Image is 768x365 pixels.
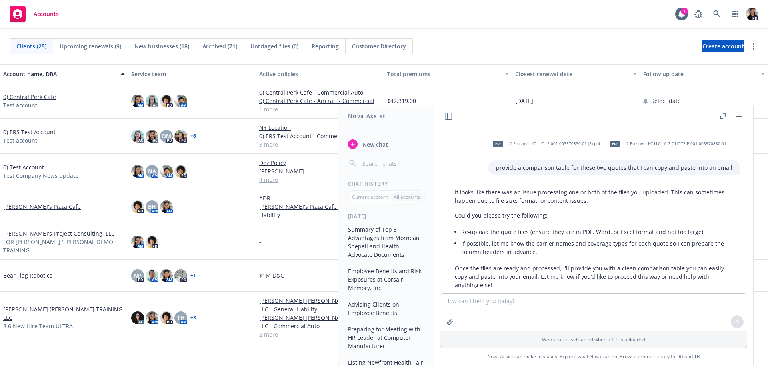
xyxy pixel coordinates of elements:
p: All accounts [394,194,420,200]
img: photo [131,200,144,213]
img: photo [174,130,187,143]
span: pdf [493,141,503,147]
img: photo [131,311,144,324]
span: Untriaged files (0) [250,42,298,50]
img: photo [160,165,173,178]
img: photo [746,8,758,20]
span: Test account [3,136,37,145]
img: photo [174,165,187,178]
a: [PERSON_NAME]'s Pizza Cafe - General Liability [259,202,381,219]
span: BH [148,202,156,211]
img: photo [174,95,187,107]
img: photo [131,130,144,143]
a: 0) ERS Test Account [3,128,56,136]
div: Chat History [338,180,434,187]
div: pdf2 Prospect KC LLC - AIG QUOTE P-001-003970830-01 (2) (1).pdf [605,134,733,154]
li: If possible, let me know the carrier names and coverage types for each quote so I can prepare the... [461,238,732,258]
a: TR [694,353,700,360]
button: Follow up date [640,64,768,83]
img: photo [131,165,144,178]
button: Employee Benefits and Risk Exposures at Corsair Memory, Inc. [345,264,428,294]
span: [DATE] [515,97,533,105]
span: Test Company News update [3,171,78,180]
a: Dez Policy [259,159,381,167]
a: Search [709,6,725,22]
h1: Nova Assist [348,112,386,120]
span: Archived (71) [202,42,237,50]
button: Active policies [256,64,384,83]
img: photo [160,311,173,324]
p: It looks like there was an issue processing one or both of the files you uploaded. This can somet... [455,188,732,205]
button: Advising Clients on Employee Benefits [345,298,428,319]
a: [PERSON_NAME] [PERSON_NAME] TRAINING LLC - General Liability [259,296,381,313]
a: [PERSON_NAME] [259,167,381,175]
li: Re-upload the quote files (ensure they are in PDF, Word, or Excel format and not too large). [461,226,732,238]
span: NA [148,167,156,175]
button: New chat [345,137,428,151]
a: 0) Central Perk Cafe [3,93,56,101]
span: Accounts [34,11,59,17]
a: + 1 [190,273,196,278]
a: 0) ERS Test Account - Commercial Property [259,132,381,140]
img: photo [146,95,158,107]
p: Web search is disabled when a file is uploaded [445,336,742,343]
img: photo [174,269,187,282]
span: New chat [361,140,388,149]
div: Service team [131,70,253,78]
span: Upcoming renewals (9) [60,42,121,50]
a: ADR [259,194,381,202]
a: 0) Central Perk Cafe - Commercial Auto [259,88,381,97]
button: Closest renewal date [512,64,640,83]
span: Create account [702,39,744,54]
a: + 3 [190,315,196,320]
img: photo [131,95,144,107]
a: more [749,42,758,51]
span: DM [162,132,171,140]
span: 8 6 New Hire Team ULTRA [3,322,73,330]
a: Report a Bug [690,6,706,22]
a: NY Location [259,123,381,132]
span: - [259,238,261,246]
button: Preparing for Meeting with HR Leader at Computer Manufacturer [345,323,428,353]
span: Clients (25) [16,42,46,50]
span: $42,319.00 [387,97,416,105]
span: New businesses (18) [134,42,189,50]
a: + 6 [190,134,196,139]
a: Accounts [6,3,62,25]
a: 0) Central Perk Cafe - Aircraft - Commercial [259,97,381,105]
img: photo [131,236,144,248]
span: FOR [PERSON_NAME]'S PERSONAL DEMO TRAINING [3,238,125,254]
span: pdf [610,141,620,147]
a: Create account [702,40,744,52]
a: [PERSON_NAME]'s Pizza Cafe [3,202,81,211]
div: pdf2 Prospect KC LLC - P-001-003970830-01 (2).pdf [488,134,602,154]
div: Account name, DBA [3,70,116,78]
div: Active policies [259,70,381,78]
a: 3 more [259,140,381,149]
span: Nova Assist can make mistakes. Explore what Nova can do: Browse prompt library for and [437,348,750,365]
img: photo [160,269,173,282]
div: Total premiums [387,70,500,78]
span: 2 Prospect KC LLC - P-001-003970830-01 (2).pdf [510,141,600,146]
span: Test account [3,101,37,109]
span: Customer Directory [352,42,406,50]
a: BI [678,353,683,360]
span: Select date [651,97,681,105]
a: [PERSON_NAME] [PERSON_NAME] TRAINING LLC [3,305,125,322]
span: TH [177,313,185,322]
p: Could you please try the following: [455,211,732,220]
a: $1M D&O [259,271,381,280]
a: 1 more [259,105,381,113]
a: 0) Test Account [3,163,44,171]
img: photo [160,200,173,213]
span: 2 Prospect KC LLC - AIG QUOTE P-001-003970830-01 (2) (1).pdf [626,141,731,146]
p: Current account [352,194,388,200]
a: [PERSON_NAME] [PERSON_NAME] TRAINING LLC - Commercial Auto [259,313,381,330]
button: Summary of Top 3 Advantages from Morneau Shepell and Health Advocate Documents [345,223,428,261]
img: photo [146,311,158,324]
img: photo [160,95,173,107]
p: Once the files are ready and processed, I'll provide you with a clean comparison table you can ea... [455,264,732,289]
a: Switch app [727,6,743,22]
button: Total premiums [384,64,512,83]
